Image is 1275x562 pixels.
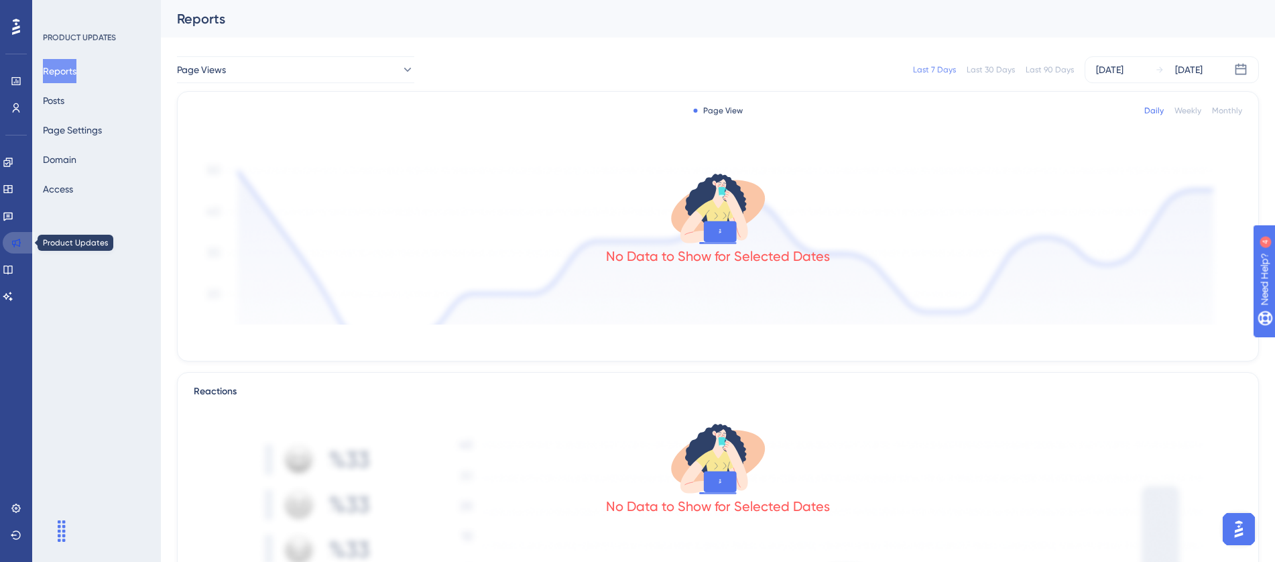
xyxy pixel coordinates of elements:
[1174,105,1201,116] div: Weekly
[43,89,64,113] button: Posts
[177,9,1225,28] div: Reports
[43,32,116,43] div: PRODUCT UPDATES
[1212,105,1242,116] div: Monthly
[1219,509,1259,549] iframe: UserGuiding AI Assistant Launcher
[1096,62,1124,78] div: [DATE]
[194,384,1242,400] div: Reactions
[177,62,226,78] span: Page Views
[177,56,414,83] button: Page Views
[43,148,76,172] button: Domain
[967,64,1015,75] div: Last 30 Days
[606,247,830,266] div: No Data to Show for Selected Dates
[1026,64,1074,75] div: Last 90 Days
[51,511,72,551] div: Drag
[43,177,73,201] button: Access
[43,118,102,142] button: Page Settings
[694,105,743,116] div: Page View
[32,3,84,19] span: Need Help?
[93,7,97,17] div: 4
[913,64,956,75] div: Last 7 Days
[43,59,76,83] button: Reports
[1175,62,1203,78] div: [DATE]
[1144,105,1164,116] div: Daily
[606,497,830,516] div: No Data to Show for Selected Dates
